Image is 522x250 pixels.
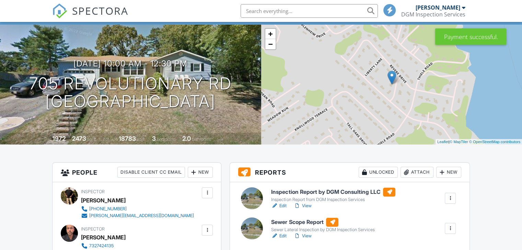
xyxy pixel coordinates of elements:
[81,226,105,232] span: Inspector
[265,29,276,39] a: Zoom in
[271,233,287,239] a: Edit
[293,202,311,209] a: View
[293,233,311,239] a: View
[44,137,51,142] span: Built
[119,135,136,142] div: 18783
[435,28,506,45] div: Payment successful.
[271,188,395,197] h6: Inspection Report by DGM Consulting LLC
[53,135,66,142] div: 1972
[89,243,114,249] div: 7327424135
[152,135,156,142] div: 3
[81,195,126,205] div: [PERSON_NAME]
[53,163,221,182] h3: People
[52,9,128,24] a: SPECTORA
[72,135,86,142] div: 2473
[157,137,176,142] span: bedrooms
[89,213,194,218] div: [PERSON_NAME][EMAIL_ADDRESS][DOMAIN_NAME]
[81,205,194,212] a: [PHONE_NUMBER]
[436,167,461,178] div: New
[436,139,522,145] div: |
[401,11,465,18] div: DGM Inspection Services
[271,218,374,233] a: Sewer Scope Report Sewer Lateral Inspection by DGM Inspection Services
[230,163,469,182] h3: Reports
[241,4,378,18] input: Search everything...
[81,212,194,219] a: [PERSON_NAME][EMAIL_ADDRESS][DOMAIN_NAME]
[81,189,105,194] span: Inspector
[73,59,187,68] h3: [DATE] 10:00 am - 12:30 pm
[182,135,191,142] div: 2.0
[401,167,433,178] div: Attach
[188,167,213,178] div: New
[72,3,128,18] span: SPECTORA
[103,137,118,142] span: Lot Size
[29,75,232,111] h1: 705 Revolutionary Rd [GEOGRAPHIC_DATA]
[271,202,287,209] a: Edit
[271,218,374,227] h6: Sewer Scope Report
[359,167,398,178] div: Unlocked
[137,137,146,142] span: sq.ft.
[271,197,395,202] div: Inspection Report from DGM Inspection Services
[271,227,374,233] div: Sewer Lateral Inspection by DGM Inspection Services
[89,206,127,212] div: [PHONE_NUMBER]
[469,140,520,144] a: © OpenStreetMap contributors
[192,137,211,142] span: bathrooms
[81,242,160,249] a: 7327424135
[437,140,449,144] a: Leaflet
[87,137,97,142] span: sq. ft.
[271,188,395,203] a: Inspection Report by DGM Consulting LLC Inspection Report from DGM Inspection Services
[416,4,460,11] div: [PERSON_NAME]
[52,3,67,18] img: The Best Home Inspection Software - Spectora
[81,232,126,242] div: [PERSON_NAME]
[265,39,276,49] a: Zoom out
[450,140,468,144] a: © MapTiler
[117,167,185,178] div: Disable Client CC Email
